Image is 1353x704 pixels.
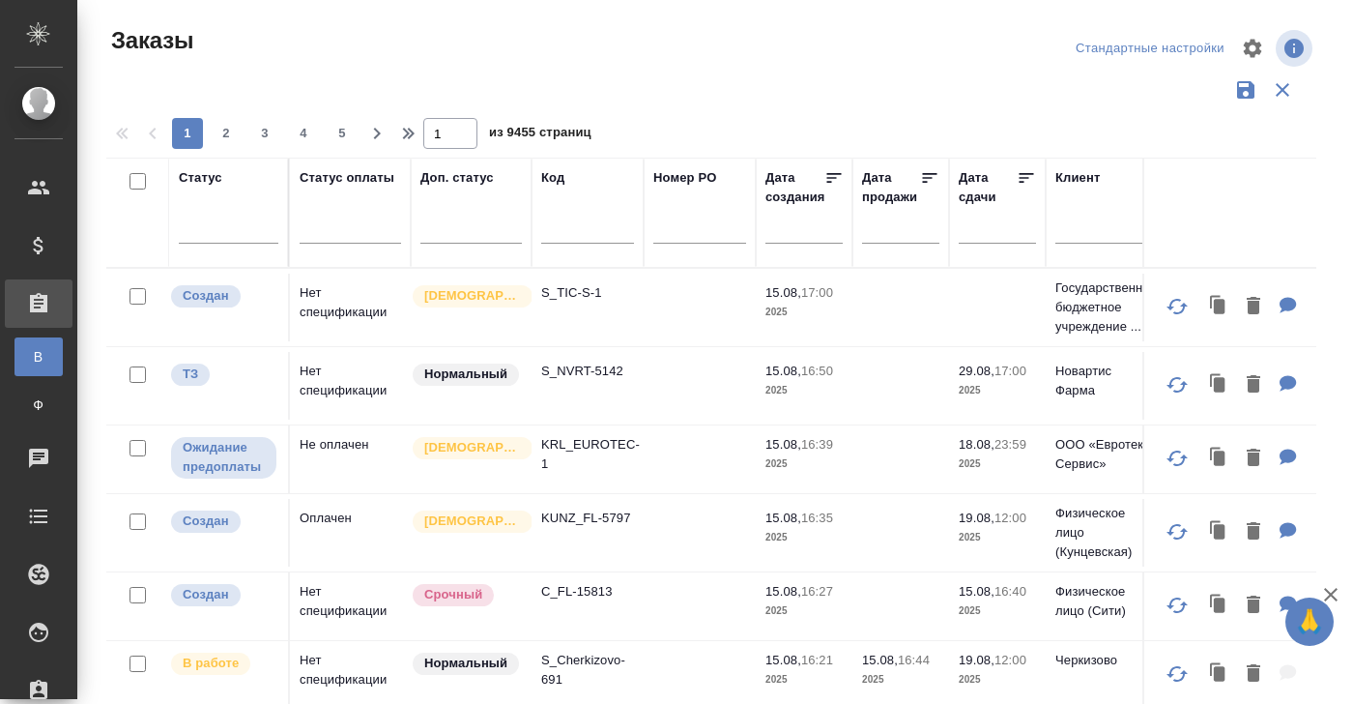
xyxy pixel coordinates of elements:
[183,365,198,384] p: ТЗ
[1264,72,1301,108] button: Сбросить фильтры
[183,512,229,531] p: Создан
[765,168,824,207] div: Дата создания
[765,364,801,378] p: 15.08,
[424,438,521,457] p: [DEMOGRAPHIC_DATA]
[106,25,193,56] span: Заказы
[541,651,634,689] p: S_Cherkizovo-691
[541,582,634,601] p: C_FL-15813
[1200,513,1237,552] button: Клонировать
[765,381,843,400] p: 2025
[765,653,801,667] p: 15.08,
[1200,586,1237,626] button: Клонировать
[14,337,63,376] a: В
[1154,283,1200,330] button: Обновить
[994,364,1026,378] p: 17:00
[169,362,278,388] div: Выставляет КМ при отправке заказа на расчет верстке (для тикета) или для уточнения сроков на прои...
[1154,582,1200,629] button: Обновить
[1071,34,1229,64] div: split button
[994,511,1026,525] p: 12:00
[959,601,1036,621] p: 2025
[801,364,833,378] p: 16:50
[424,654,507,673] p: Нормальный
[801,584,833,599] p: 16:27
[1055,504,1148,562] p: Физическое лицо (Кунцевская)
[541,435,634,474] p: KRL_EUROTEC-1
[1293,601,1326,642] span: 🙏
[24,396,53,415] span: Ф
[765,455,843,474] p: 2025
[290,425,411,493] td: Не оплачен
[411,283,522,309] div: Выставляется автоматически для первых 3 заказов нового контактного лица. Особое внимание
[489,121,591,149] span: из 9455 страниц
[183,585,229,604] p: Создан
[959,670,1036,689] p: 2025
[288,118,319,149] button: 4
[959,653,994,667] p: 19.08,
[1055,582,1148,621] p: Физическое лицо (Сити)
[765,303,843,322] p: 2025
[1055,362,1148,400] p: Новартис Фарма
[653,168,716,188] div: Номер PO
[765,584,801,599] p: 15.08,
[1200,655,1237,694] button: Клонировать
[1237,287,1270,327] button: Удалить
[862,168,920,207] div: Дата продажи
[959,437,994,452] p: 18.08,
[541,509,634,528] p: KUNZ_FL-5797
[1237,439,1270,479] button: Удалить
[765,285,801,300] p: 15.08,
[1055,168,1100,188] div: Клиент
[169,509,278,535] div: Выставляется автоматически при создании заказа
[1200,439,1237,479] button: Клонировать
[1285,598,1334,646] button: 🙏
[801,437,833,452] p: 16:39
[290,572,411,640] td: Нет спецификации
[959,381,1036,400] p: 2025
[1237,366,1270,405] button: Удалить
[1200,287,1237,327] button: Клонировать
[994,653,1026,667] p: 12:00
[411,435,522,461] div: Выставляется автоматически для первых 3 заказов нового контактного лица. Особое внимание
[249,118,280,149] button: 3
[765,601,843,621] p: 2025
[183,654,239,673] p: В работе
[765,437,801,452] p: 15.08,
[424,286,521,306] p: [DEMOGRAPHIC_DATA]
[424,512,521,531] p: [DEMOGRAPHIC_DATA]
[994,584,1026,599] p: 16:40
[411,651,522,677] div: Статус по умолчанию для стандартных заказов
[1237,655,1270,694] button: Удалить
[1055,651,1148,670] p: Черкизово
[994,437,1026,452] p: 23:59
[411,509,522,535] div: Выставляется автоматически для первых 3 заказов нового контактного лица. Особое внимание
[1276,30,1316,67] span: Посмотреть информацию
[1237,586,1270,626] button: Удалить
[898,653,930,667] p: 16:44
[801,511,833,525] p: 16:35
[959,528,1036,547] p: 2025
[1154,362,1200,408] button: Обновить
[765,670,843,689] p: 2025
[179,168,222,188] div: Статус
[801,653,833,667] p: 16:21
[183,438,265,477] p: Ожидание предоплаты
[959,584,994,599] p: 15.08,
[24,347,53,367] span: В
[424,365,507,384] p: Нормальный
[169,651,278,677] div: Выставляет ПМ после принятия заказа от КМа
[541,362,634,381] p: S_NVRT-5142
[183,286,229,306] p: Создан
[959,455,1036,474] p: 2025
[959,364,994,378] p: 29.08,
[1055,279,1148,337] p: Государственное бюджетное учреждение ...
[211,118,242,149] button: 2
[411,582,522,608] div: Выставляется автоматически, если на указанный объем услуг необходимо больше времени в стандартном...
[959,511,994,525] p: 19.08,
[14,386,63,425] a: Ф
[290,274,411,341] td: Нет спецификации
[290,352,411,420] td: Нет спецификации
[327,124,358,143] span: 5
[1227,72,1264,108] button: Сохранить фильтры
[959,168,1017,207] div: Дата сдачи
[249,124,280,143] span: 3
